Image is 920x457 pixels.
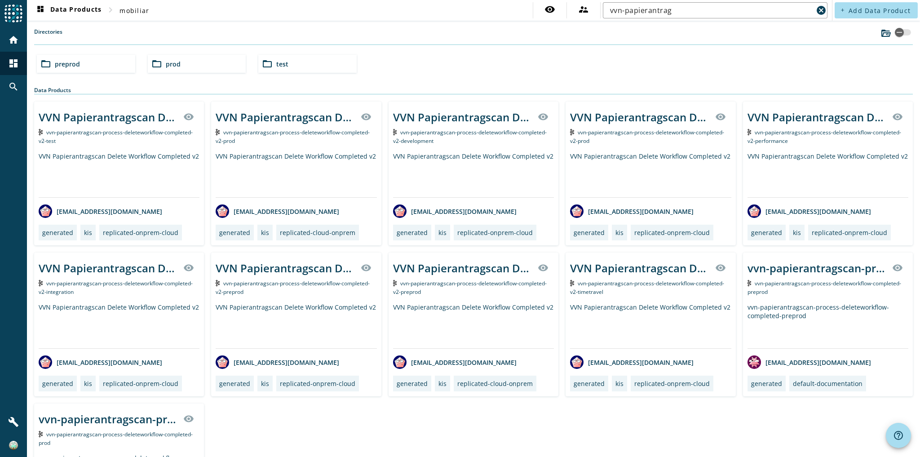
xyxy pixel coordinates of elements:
[835,2,918,18] button: Add Data Product
[55,60,80,68] span: preprod
[544,4,555,15] mat-icon: visibility
[438,228,447,237] div: kis
[280,379,355,388] div: replicated-onprem-cloud
[570,204,584,218] img: avatar
[538,262,548,273] mat-icon: visibility
[747,355,761,369] img: avatar
[116,2,153,18] button: mobiliar
[151,58,162,69] mat-icon: folder_open
[634,228,710,237] div: replicated-onprem-cloud
[34,28,62,44] label: Directories
[103,379,178,388] div: replicated-onprem-cloud
[570,110,709,124] div: VVN Papierantragscan Delete Workflow Completed v2
[892,111,903,122] mat-icon: visibility
[715,262,726,273] mat-icon: visibility
[393,261,532,275] div: VVN Papierantragscan Delete Workflow Completed v2
[393,280,547,296] span: Kafka Topic: vvn-papierantragscan-process-deleteworkflow-completed-v2-preprod
[438,379,447,388] div: kis
[393,204,517,218] div: [EMAIL_ADDRESS][DOMAIN_NAME]
[397,228,428,237] div: generated
[634,379,710,388] div: replicated-onprem-cloud
[39,280,43,286] img: Kafka Topic: vvn-papierantragscan-process-deleteworkflow-completed-v2-integration
[39,355,52,369] img: avatar
[457,379,533,388] div: replicated-cloud-onprem
[39,280,193,296] span: Kafka Topic: vvn-papierantragscan-process-deleteworkflow-completed-v2-integration
[570,152,731,197] div: VVN Papierantragscan Delete Workflow Completed v2
[4,4,22,22] img: spoud-logo.svg
[570,129,574,135] img: Kafka Topic: vvn-papierantragscan-process-deleteworkflow-completed-v2-prod
[570,355,584,369] img: avatar
[747,204,871,218] div: [EMAIL_ADDRESS][DOMAIN_NAME]
[574,228,605,237] div: generated
[747,110,887,124] div: VVN Papierantragscan Delete Workflow Completed v2
[574,379,605,388] div: generated
[39,152,199,197] div: VVN Papierantragscan Delete Workflow Completed v2
[892,262,903,273] mat-icon: visibility
[747,280,752,286] img: Kafka Topic: vvn-papierantragscan-process-deleteworkflow-completed-preprod
[39,129,193,145] span: Kafka Topic: vvn-papierantragscan-process-deleteworkflow-completed-v2-test
[9,441,18,450] img: c5efd522b9e2345ba31424202ff1fd10
[39,412,178,426] div: vvn-papierantragscan-process-deleteworkflow-completed-prod
[105,4,116,15] mat-icon: chevron_right
[570,303,731,348] div: VVN Papierantragscan Delete Workflow Completed v2
[570,355,694,369] div: [EMAIL_ADDRESS][DOMAIN_NAME]
[393,110,532,124] div: VVN Papierantragscan Delete Workflow Completed v2
[751,379,782,388] div: generated
[361,262,372,273] mat-icon: visibility
[39,110,178,124] div: VVN Papierantragscan Delete Workflow Completed v2
[8,81,19,92] mat-icon: search
[39,261,178,275] div: VVN Papierantragscan Delete Workflow Completed v2
[393,129,547,145] span: Kafka Topic: vvn-papierantragscan-process-deleteworkflow-completed-v2-development
[39,204,52,218] img: avatar
[216,129,370,145] span: Kafka Topic: vvn-papierantragscan-process-deleteworkflow-completed-v2-prod
[8,417,19,427] mat-icon: build
[715,111,726,122] mat-icon: visibility
[216,355,339,369] div: [EMAIL_ADDRESS][DOMAIN_NAME]
[747,129,902,145] span: Kafka Topic: vvn-papierantragscan-process-deleteworkflow-completed-v2-performance
[393,280,397,286] img: Kafka Topic: vvn-papierantragscan-process-deleteworkflow-completed-v2-preprod
[35,5,46,16] mat-icon: dashboard
[393,152,554,197] div: VVN Papierantragscan Delete Workflow Completed v2
[893,430,904,441] mat-icon: help_outline
[40,58,51,69] mat-icon: folder_open
[793,379,862,388] div: default-documentation
[816,5,827,16] mat-icon: cancel
[39,355,162,369] div: [EMAIL_ADDRESS][DOMAIN_NAME]
[849,6,911,15] span: Add Data Product
[262,58,273,69] mat-icon: folder_open
[261,228,269,237] div: kis
[35,5,102,16] span: Data Products
[280,228,355,237] div: replicated-cloud-onprem
[570,261,709,275] div: VVN Papierantragscan Delete Workflow Completed v2
[747,129,752,135] img: Kafka Topic: vvn-papierantragscan-process-deleteworkflow-completed-v2-performance
[793,228,801,237] div: kis
[393,355,517,369] div: [EMAIL_ADDRESS][DOMAIN_NAME]
[39,129,43,135] img: Kafka Topic: vvn-papierantragscan-process-deleteworkflow-completed-v2-test
[393,355,407,369] img: avatar
[216,152,376,197] div: VVN Papierantragscan Delete Workflow Completed v2
[747,152,908,197] div: VVN Papierantragscan Delete Workflow Completed v2
[8,58,19,69] mat-icon: dashboard
[84,379,92,388] div: kis
[183,111,194,122] mat-icon: visibility
[393,204,407,218] img: avatar
[457,228,533,237] div: replicated-onprem-cloud
[39,303,199,348] div: VVN Papierantragscan Delete Workflow Completed v2
[216,280,220,286] img: Kafka Topic: vvn-papierantragscan-process-deleteworkflow-completed-v2-preprod
[840,8,845,13] mat-icon: add
[119,6,149,15] span: mobiliar
[219,379,250,388] div: generated
[39,204,162,218] div: [EMAIL_ADDRESS][DOMAIN_NAME]
[397,379,428,388] div: generated
[42,228,73,237] div: generated
[578,4,589,15] mat-icon: supervisor_account
[216,280,370,296] span: Kafka Topic: vvn-papierantragscan-process-deleteworkflow-completed-v2-preprod
[8,35,19,45] mat-icon: home
[39,430,193,447] span: Kafka Topic: vvn-papierantragscan-process-deleteworkflow-completed-prod
[34,86,913,94] div: Data Products
[747,355,871,369] div: [EMAIL_ADDRESS][DOMAIN_NAME]
[393,129,397,135] img: Kafka Topic: vvn-papierantragscan-process-deleteworkflow-completed-v2-development
[570,280,724,296] span: Kafka Topic: vvn-papierantragscan-process-deleteworkflow-completed-v2-timetravel
[815,4,827,17] button: Clear
[615,379,624,388] div: kis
